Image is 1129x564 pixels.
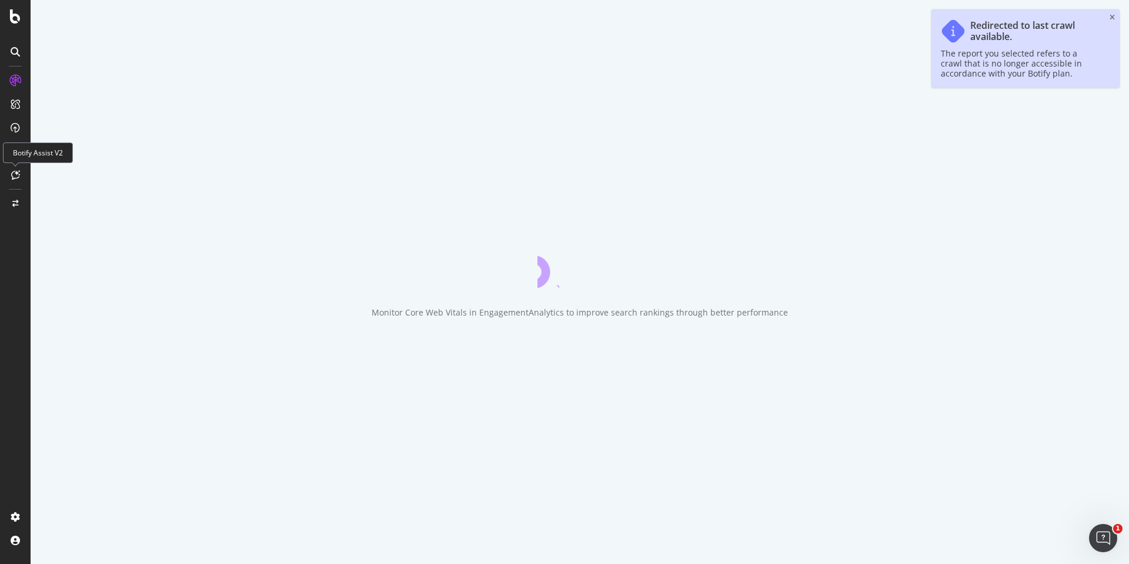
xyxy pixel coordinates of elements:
div: Redirected to last crawl available. [970,20,1098,42]
iframe: Intercom live chat [1089,524,1117,552]
div: Monitor Core Web Vitals in EngagementAnalytics to improve search rankings through better performance [372,307,788,319]
div: animation [537,245,622,288]
div: Botify Assist V2 [3,142,73,163]
span: 1 [1113,524,1123,533]
div: The report you selected refers to a crawl that is no longer accessible in accordance with your Bo... [941,48,1098,78]
div: close toast [1110,14,1115,21]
